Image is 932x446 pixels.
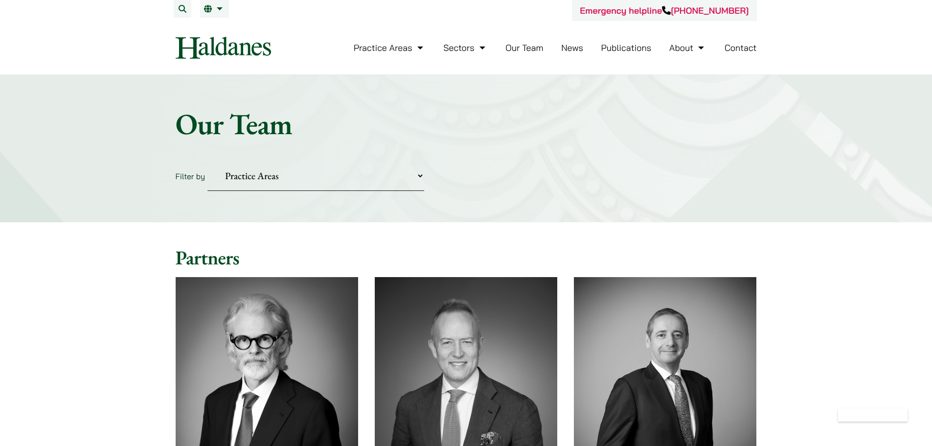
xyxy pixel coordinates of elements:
a: Sectors [443,42,487,53]
a: Publications [601,42,652,53]
h1: Our Team [176,106,757,141]
a: About [669,42,706,53]
h2: Partners [176,246,757,269]
a: EN [204,5,225,13]
a: Contact [725,42,757,53]
a: Practice Areas [354,42,426,53]
img: Logo of Haldanes [176,37,271,59]
label: Filter by [176,171,205,181]
a: News [561,42,583,53]
a: Our Team [505,42,543,53]
a: Emergency helpline[PHONE_NUMBER] [580,5,749,16]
